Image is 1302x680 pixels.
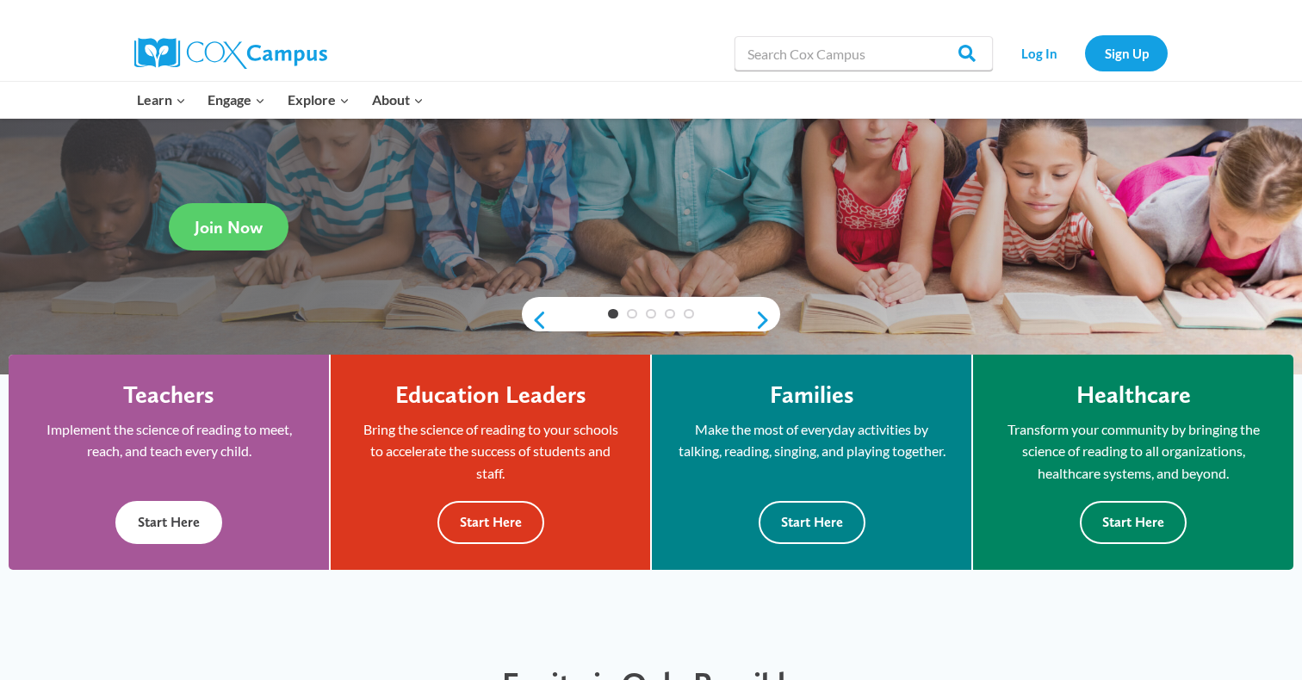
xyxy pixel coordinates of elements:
h4: Families [770,380,854,410]
h4: Education Leaders [395,380,586,410]
button: Child menu of Explore [276,82,361,118]
button: Start Here [759,501,865,543]
div: content slider buttons [522,303,780,337]
a: 3 [646,309,656,319]
a: 2 [627,309,637,319]
h4: Teachers [123,380,214,410]
button: Child menu of Engage [197,82,277,118]
a: Log In [1001,35,1076,71]
button: Start Here [115,501,222,543]
p: Bring the science of reading to your schools to accelerate the success of students and staff. [356,418,624,485]
nav: Secondary Navigation [1001,35,1168,71]
button: Start Here [437,501,544,543]
a: 1 [608,309,618,319]
span: Join Now [195,217,263,238]
h4: Healthcare [1076,380,1191,410]
button: Child menu of Learn [126,82,197,118]
a: previous [522,310,548,331]
a: next [754,310,780,331]
p: Make the most of everyday activities by talking, reading, singing, and playing together. [678,418,945,462]
button: Start Here [1080,501,1187,543]
a: 4 [665,309,675,319]
p: Transform your community by bringing the science of reading to all organizations, healthcare syst... [999,418,1268,485]
a: Join Now [169,203,288,250]
a: Education Leaders Bring the science of reading to your schools to accelerate the success of stude... [331,355,650,570]
a: Teachers Implement the science of reading to meet, reach, and teach every child. Start Here [9,355,329,570]
a: Healthcare Transform your community by bringing the science of reading to all organizations, heal... [973,355,1293,570]
nav: Primary Navigation [126,82,434,118]
a: Sign Up [1085,35,1168,71]
a: Families Make the most of everyday activities by talking, reading, singing, and playing together.... [652,355,971,570]
a: 5 [684,309,694,319]
button: Child menu of About [361,82,435,118]
input: Search Cox Campus [735,36,993,71]
p: Implement the science of reading to meet, reach, and teach every child. [34,418,303,462]
img: Cox Campus [134,38,327,69]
